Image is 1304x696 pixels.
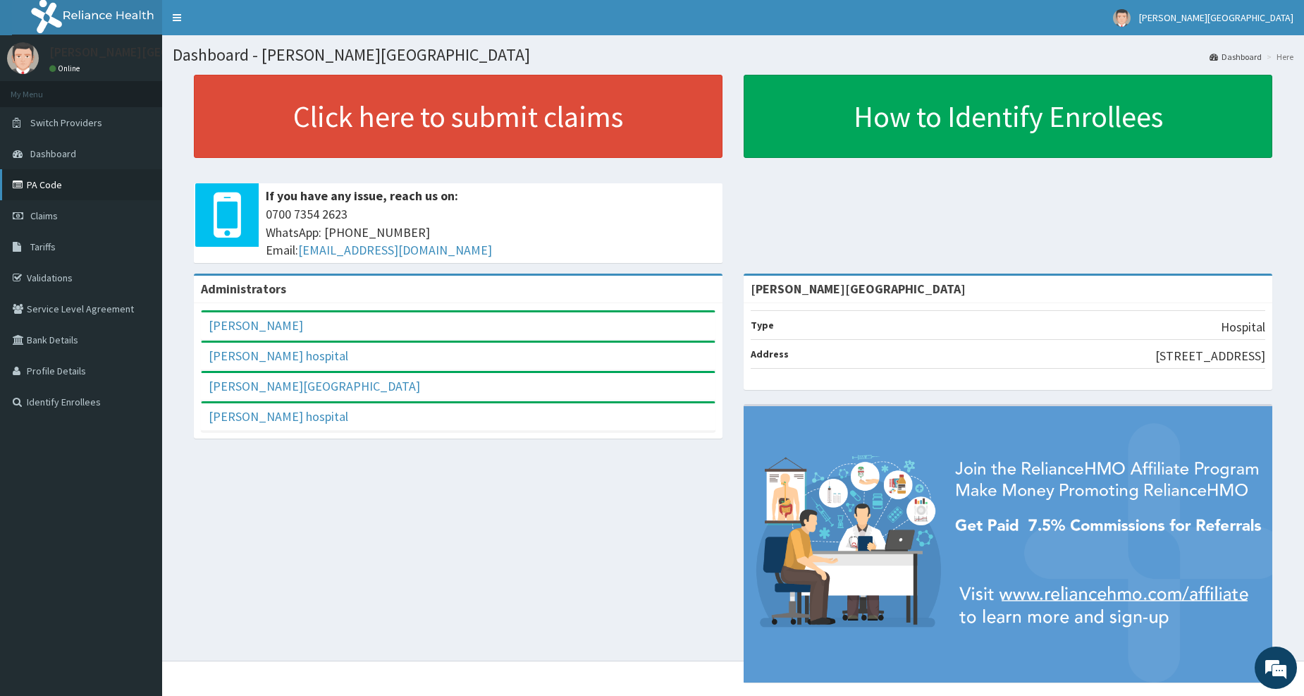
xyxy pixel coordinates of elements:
a: [PERSON_NAME] [209,317,303,334]
a: [PERSON_NAME] hospital [209,348,348,364]
p: [PERSON_NAME][GEOGRAPHIC_DATA] [49,46,258,59]
li: Here [1263,51,1293,63]
a: Click here to submit claims [194,75,722,158]
a: Dashboard [1210,51,1262,63]
b: If you have any issue, reach us on: [266,188,458,204]
b: Address [751,348,789,360]
a: [EMAIL_ADDRESS][DOMAIN_NAME] [298,242,492,258]
b: Administrators [201,281,286,297]
span: Claims [30,209,58,222]
h1: Dashboard - [PERSON_NAME][GEOGRAPHIC_DATA] [173,46,1293,64]
span: 0700 7354 2623 WhatsApp: [PHONE_NUMBER] Email: [266,205,715,260]
a: Online [49,63,83,73]
b: Type [751,319,774,331]
strong: [PERSON_NAME][GEOGRAPHIC_DATA] [751,281,966,297]
p: [STREET_ADDRESS] [1155,347,1265,365]
img: User Image [7,42,39,74]
a: [PERSON_NAME] hospital [209,408,348,425]
span: Dashboard [30,147,76,160]
a: [PERSON_NAME][GEOGRAPHIC_DATA] [209,378,420,394]
img: provider-team-banner.png [744,406,1272,683]
p: Hospital [1221,318,1265,336]
img: User Image [1113,9,1131,27]
span: Switch Providers [30,116,102,129]
a: How to Identify Enrollees [744,75,1272,158]
span: Tariffs [30,240,56,253]
span: [PERSON_NAME][GEOGRAPHIC_DATA] [1139,11,1293,24]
